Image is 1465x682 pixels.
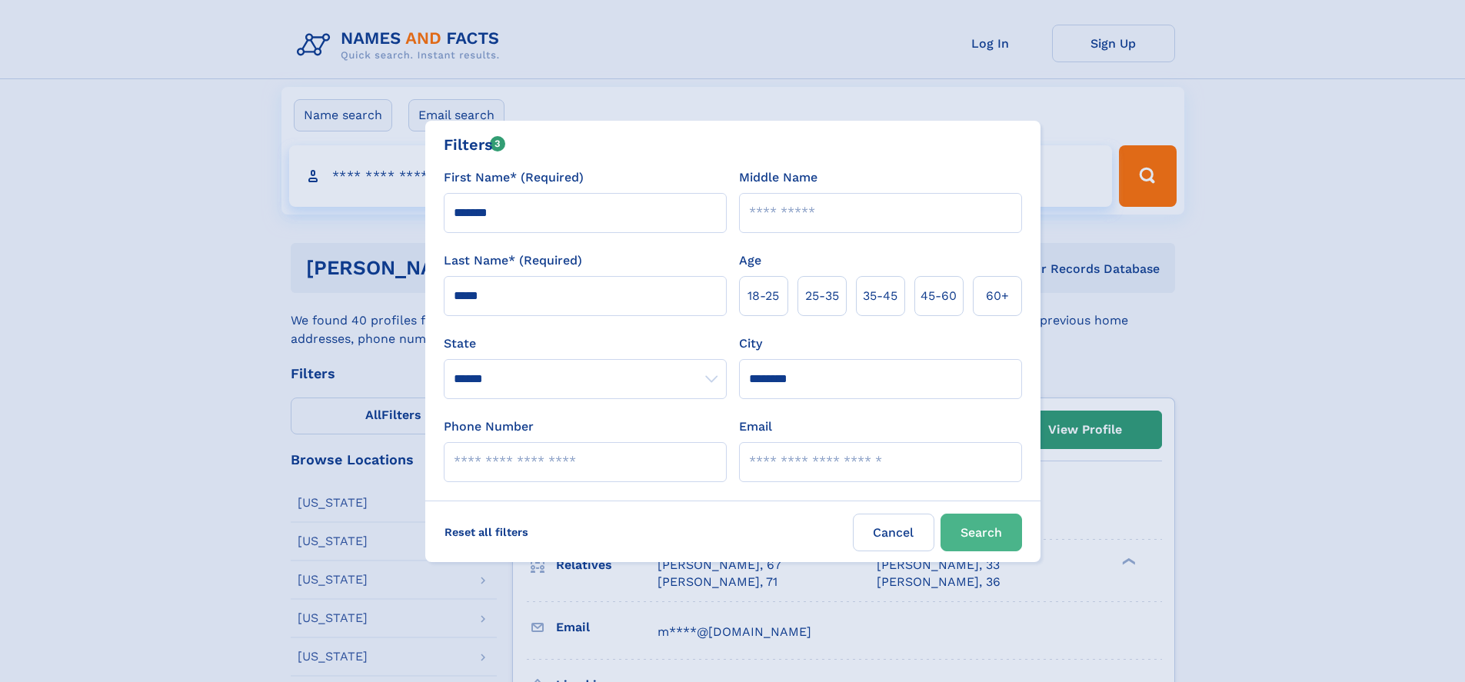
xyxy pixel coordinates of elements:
label: Phone Number [444,418,534,436]
button: Search [941,514,1022,551]
span: 25‑35 [805,287,839,305]
label: Cancel [853,514,934,551]
span: 18‑25 [747,287,779,305]
span: 60+ [986,287,1009,305]
label: Last Name* (Required) [444,251,582,270]
label: Reset all filters [435,514,538,551]
div: Filters [444,133,506,156]
label: Age [739,251,761,270]
span: 45‑60 [921,287,957,305]
label: Middle Name [739,168,817,187]
label: First Name* (Required) [444,168,584,187]
span: 35‑45 [863,287,897,305]
label: State [444,334,727,353]
label: City [739,334,762,353]
label: Email [739,418,772,436]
